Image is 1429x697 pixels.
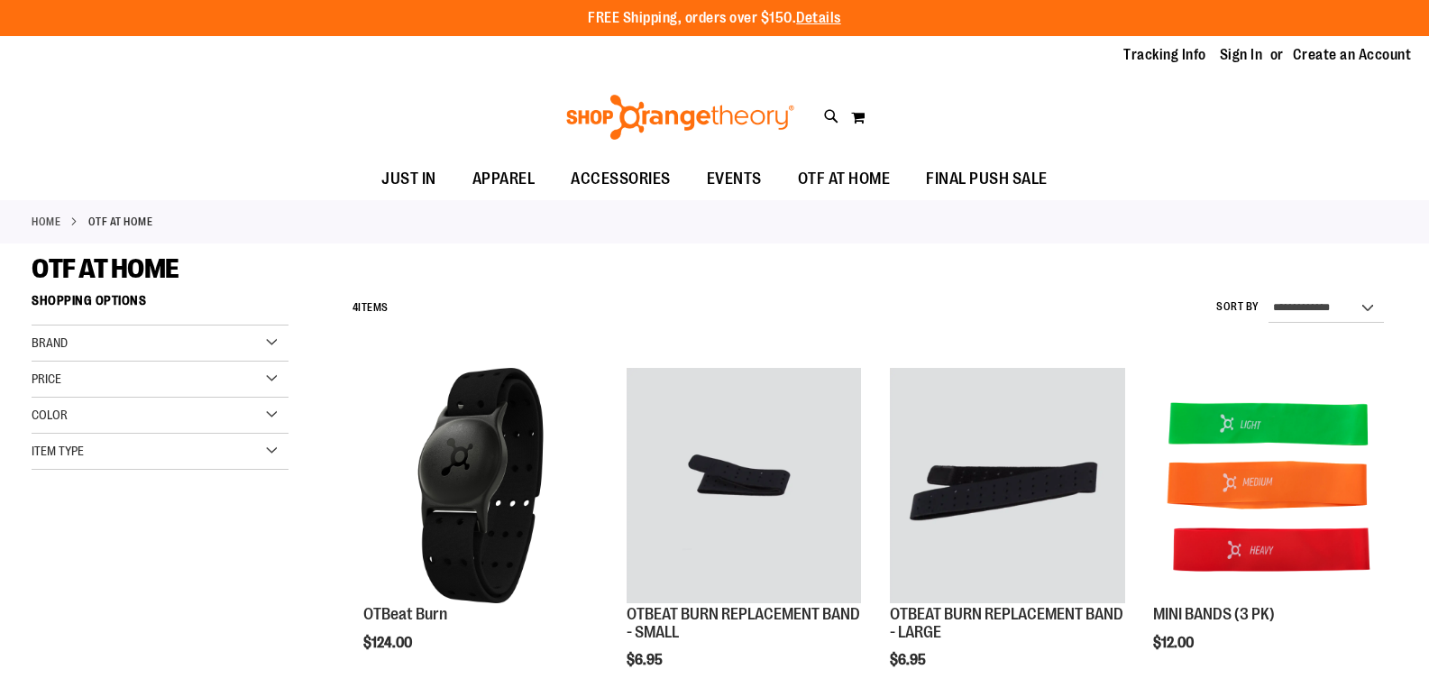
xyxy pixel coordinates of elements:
[363,159,454,200] a: JUST IN
[363,368,599,606] a: Main view of OTBeat Burn 6.0-C
[353,294,389,322] h2: Items
[1144,359,1397,696] div: product
[472,159,536,199] span: APPAREL
[1153,368,1388,603] img: MINI BANDS (3 PK)
[627,368,862,603] img: OTBEAT BURN REPLACEMENT BAND - SMALL
[707,159,762,199] span: EVENTS
[363,368,599,603] img: Main view of OTBeat Burn 6.0-C
[32,253,179,284] span: OTF AT HOME
[32,408,68,422] span: Color
[1216,299,1260,315] label: Sort By
[1220,45,1263,65] a: Sign In
[32,335,68,350] span: Brand
[571,159,671,199] span: ACCESSORIES
[363,605,447,623] a: OTBeat Burn
[890,605,1123,641] a: OTBEAT BURN REPLACEMENT BAND - LARGE
[890,368,1125,606] a: OTBEAT BURN REPLACEMENT BAND - LARGE
[553,159,689,200] a: ACCESSORIES
[890,652,929,668] span: $6.95
[1153,368,1388,606] a: MINI BANDS (3 PK)
[363,635,415,651] span: $124.00
[780,159,909,199] a: OTF AT HOME
[588,8,841,29] p: FREE Shipping, orders over $150.
[627,652,665,668] span: $6.95
[1123,45,1206,65] a: Tracking Info
[627,368,862,606] a: OTBEAT BURN REPLACEMENT BAND - SMALL
[354,359,608,696] div: product
[563,95,797,140] img: Shop Orangetheory
[88,214,153,230] strong: OTF AT HOME
[381,159,436,199] span: JUST IN
[796,10,841,26] a: Details
[32,214,60,230] a: Home
[689,159,780,200] a: EVENTS
[454,159,554,200] a: APPAREL
[627,605,860,641] a: OTBEAT BURN REPLACEMENT BAND - SMALL
[798,159,891,199] span: OTF AT HOME
[1153,635,1196,651] span: $12.00
[353,301,359,314] span: 4
[32,285,289,326] strong: Shopping Options
[1293,45,1412,65] a: Create an Account
[926,159,1048,199] span: FINAL PUSH SALE
[890,368,1125,603] img: OTBEAT BURN REPLACEMENT BAND - LARGE
[908,159,1066,200] a: FINAL PUSH SALE
[32,444,84,458] span: Item Type
[32,371,61,386] span: Price
[1153,605,1275,623] a: MINI BANDS (3 PK)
